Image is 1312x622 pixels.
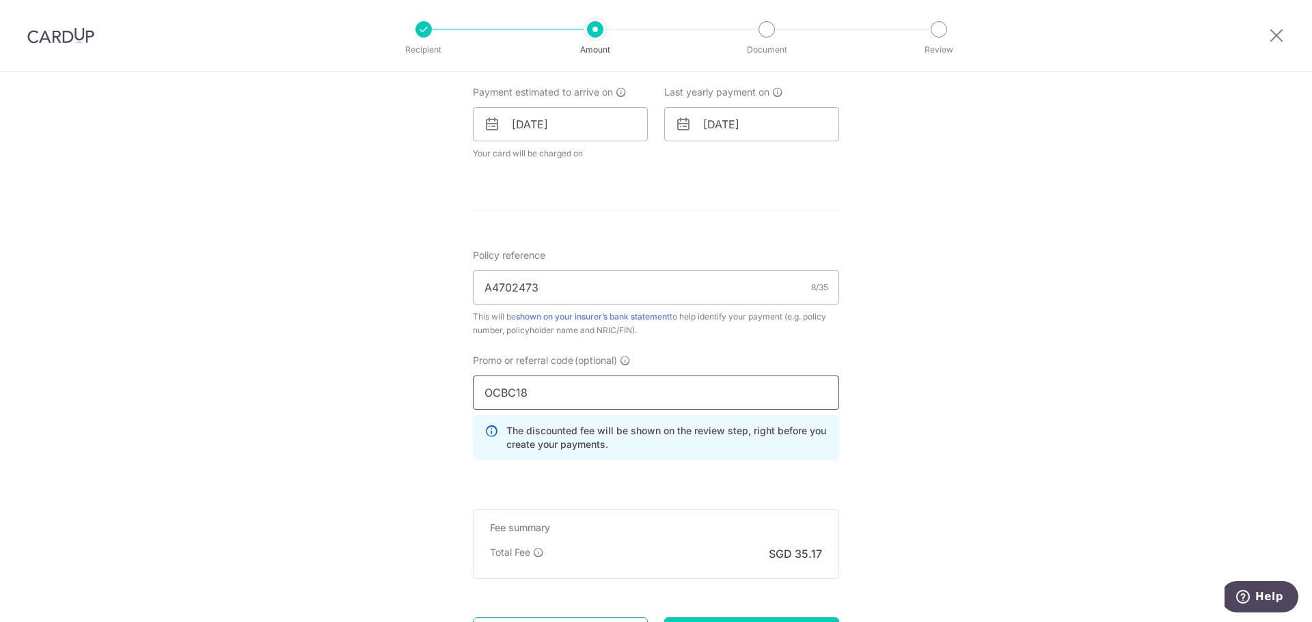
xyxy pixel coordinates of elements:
img: CardUp [27,27,94,44]
p: Review [888,43,989,57]
h5: Fee summary [490,521,822,535]
a: shown on your insurer’s bank statement [516,311,670,322]
p: Recipient [373,43,474,57]
span: (optional) [575,354,617,367]
span: Your card will be charged on [473,147,648,160]
iframe: Opens a widget where you can find more information [1225,581,1298,615]
div: This will be to help identify your payment (e.g. policy number, policyholder name and NRIC/FIN). [473,310,839,337]
label: Policy reference [473,249,545,262]
span: Payment estimated to arrive on [473,85,613,99]
p: Total Fee [490,546,530,559]
input: DD / MM / YYYY [664,107,839,141]
div: 8/35 [811,281,828,294]
span: Last yearly payment on [664,85,769,99]
p: SGD 35.17 [769,546,822,562]
p: Amount [545,43,646,57]
span: Promo or referral code [473,354,573,367]
input: DD / MM / YYYY [473,107,648,141]
p: The discounted fee will be shown on the review step, right before you create your payments. [506,424,828,451]
p: Document [716,43,817,57]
